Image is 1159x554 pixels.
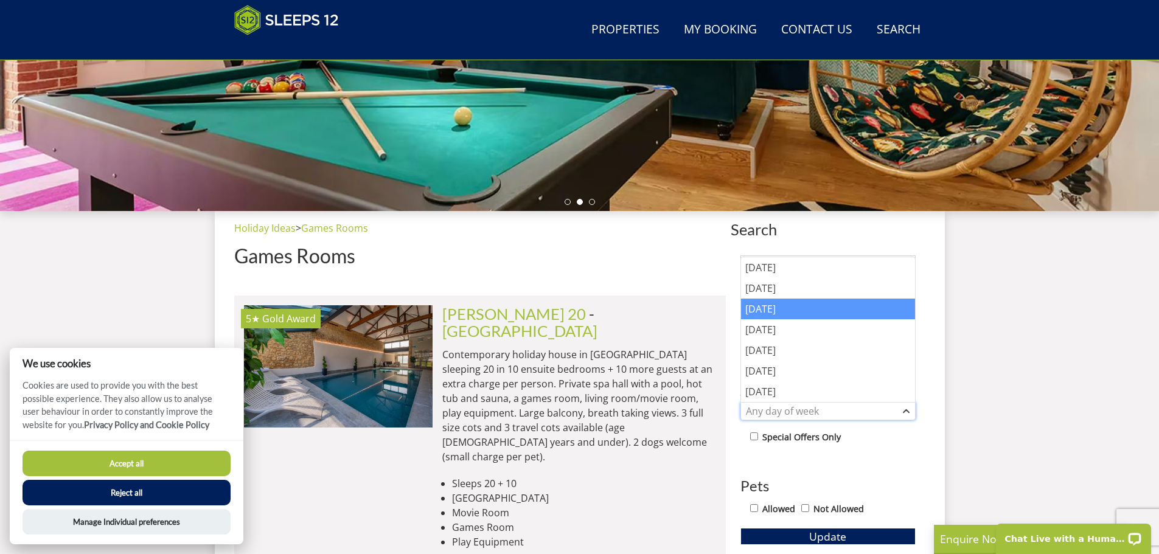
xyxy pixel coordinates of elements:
[23,480,231,505] button: Reject all
[301,221,368,235] a: Games Rooms
[872,16,925,44] a: Search
[10,358,243,369] h2: We use cookies
[679,16,762,44] a: My Booking
[442,347,716,464] p: Contemporary holiday house in [GEOGRAPHIC_DATA] sleeping 20 in 10 ensuite bedrooms + 10 more gues...
[741,257,915,278] div: [DATE]
[740,402,916,420] div: Combobox
[23,509,231,535] button: Manage Individual preferences
[741,381,915,402] div: [DATE]
[296,221,301,235] span: >
[234,5,339,35] img: Sleeps 12
[940,531,1122,547] p: Enquire Now
[84,420,209,430] a: Privacy Policy and Cookie Policy
[452,520,716,535] li: Games Room
[228,43,356,53] iframe: Customer reviews powered by Trustpilot
[741,278,915,299] div: [DATE]
[452,476,716,491] li: Sleeps 20 + 10
[731,221,925,238] span: Search
[776,16,857,44] a: Contact Us
[442,305,597,340] span: -
[762,502,795,516] label: Allowed
[234,221,296,235] a: Holiday Ideas
[762,431,841,444] label: Special Offers Only
[741,361,915,381] div: [DATE]
[809,529,846,544] span: Update
[452,535,716,549] li: Play Equipment
[452,505,716,520] li: Movie Room
[23,451,231,476] button: Accept all
[740,478,916,494] h3: Pets
[244,305,433,427] img: open-uri20231109-69-pb86i6.original.
[10,379,243,440] p: Cookies are used to provide you with the best possible experience. They also allow us to analyse ...
[442,305,586,323] a: [PERSON_NAME] 20
[740,528,916,545] button: Update
[246,312,260,325] span: Churchill 20 has a 5 star rating under the Quality in Tourism Scheme
[741,299,915,319] div: [DATE]
[442,322,597,340] a: [GEOGRAPHIC_DATA]
[743,404,900,418] div: Any day of week
[452,491,716,505] li: [GEOGRAPHIC_DATA]
[741,340,915,361] div: [DATE]
[262,312,316,325] span: Churchill 20 has been awarded a Gold Award by Visit England
[586,16,664,44] a: Properties
[813,502,864,516] label: Not Allowed
[741,319,915,340] div: [DATE]
[988,516,1159,554] iframe: LiveChat chat widget
[234,245,726,266] h1: Games Rooms
[244,305,433,427] a: 5★ Gold Award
